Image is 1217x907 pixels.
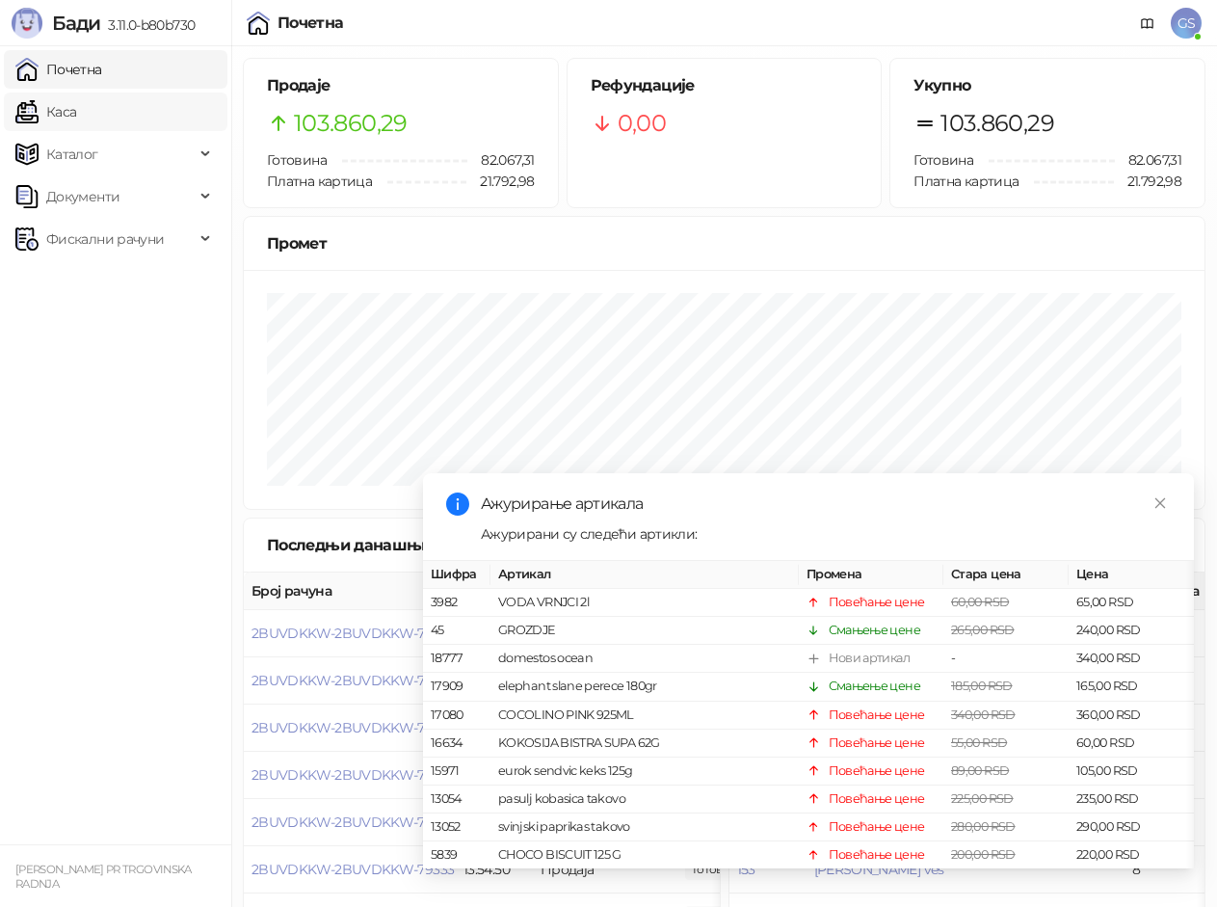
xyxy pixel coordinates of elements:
td: 60,00 RSD [1069,729,1194,757]
img: Logo [12,8,42,39]
th: Промена [799,561,943,589]
button: 2BUVDKKW-2BUVDKKW-79335 [251,766,454,784]
span: Фискални рачуни [46,220,164,258]
h5: Продаје [267,74,535,97]
td: 340,00 RSD [1069,645,1194,673]
a: Почетна [15,50,102,89]
button: 2BUVDKKW-2BUVDKKW-79333 [251,861,454,878]
div: Повећање цене [829,845,925,865]
span: 225,00 RSD [951,791,1014,806]
td: 240,00 RSD [1069,617,1194,645]
span: info-circle [446,493,469,516]
h5: Укупно [913,74,1181,97]
span: 82.067,31 [1115,149,1181,171]
span: 185,00 RSD [951,679,1013,693]
td: 3982 [423,589,490,617]
td: 15971 [423,758,490,786]
button: 2BUVDKKW-2BUVDKKW-79336 [251,719,455,736]
small: [PERSON_NAME] PR TRGOVINSKA RADNJA [15,863,192,891]
th: Број рачуна [244,573,456,610]
td: 165,00 RSD [1069,673,1194,701]
a: Close [1150,493,1171,514]
div: Повећање цене [829,761,925,781]
td: VODA VRNJCI 2l [490,589,799,617]
td: CHOCO BISCUIT 125 G [490,841,799,869]
a: Каса [15,93,76,131]
span: 280,00 RSD [951,819,1016,834]
div: Промет [267,231,1181,255]
span: Каталог [46,135,98,173]
span: 0,00 [618,105,666,142]
td: 13052 [423,814,490,841]
span: 60,00 RSD [951,595,1009,609]
td: 13054 [423,786,490,814]
td: eurok sendvic keks 125g [490,758,799,786]
td: svinjski paprikas takovo [490,814,799,841]
button: 2BUVDKKW-2BUVDKKW-79337 [251,672,454,689]
div: Ажурирање артикала [481,493,1171,516]
span: 103.860,29 [294,105,408,142]
span: close [1153,496,1167,510]
h5: Рефундације [591,74,859,97]
span: 340,00 RSD [951,707,1016,721]
div: Почетна [278,15,344,31]
th: Цена [1069,561,1194,589]
td: 17080 [423,701,490,729]
td: 16634 [423,729,490,757]
td: 360,00 RSD [1069,701,1194,729]
td: 220,00 RSD [1069,841,1194,869]
div: Повећање цене [829,733,925,752]
span: 103.860,29 [940,105,1054,142]
td: 235,00 RSD [1069,786,1194,814]
span: Документи [46,177,119,216]
span: 21.792,98 [466,171,534,192]
th: Артикал [490,561,799,589]
div: Повећање цене [829,705,925,724]
div: Повећање цене [829,817,925,837]
span: Платна картица [267,173,372,190]
span: Бади [52,12,100,35]
div: Ажурирани су следећи артикли: [481,523,1171,545]
td: 18777 [423,645,490,673]
div: Нови артикал [829,649,910,668]
div: Смањење цене [829,677,920,696]
span: 21.792,98 [1114,171,1181,192]
td: 5839 [423,841,490,869]
td: 290,00 RSD [1069,814,1194,841]
td: - [943,645,1069,673]
td: 105,00 RSD [1069,758,1194,786]
button: 2BUVDKKW-2BUVDKKW-79334 [251,814,455,831]
td: pasulj kobasica takovo [490,786,799,814]
span: 89,00 RSD [951,763,1009,778]
th: Стара цена [943,561,1069,589]
span: Готовина [913,151,973,169]
td: elephant slane perece 180gr [490,673,799,701]
td: GROZDJE [490,617,799,645]
span: 82.067,31 [467,149,534,171]
span: Готовина [267,151,327,169]
div: Повећање цене [829,593,925,612]
span: Платна картица [913,173,1019,190]
span: 200,00 RSD [951,847,1016,862]
div: Повећање цене [829,789,925,809]
a: Документација [1132,8,1163,39]
td: 65,00 RSD [1069,589,1194,617]
td: domestos ocean [490,645,799,673]
span: 265,00 RSD [951,623,1015,637]
div: Смањење цене [829,621,920,640]
button: 2BUVDKKW-2BUVDKKW-79338 [251,625,455,642]
td: COCOLINO PINK 925ML [490,701,799,729]
span: 55,00 RSD [951,734,1007,749]
th: Шифра [423,561,490,589]
td: 45 [423,617,490,645]
td: 17909 [423,673,490,701]
span: 3.11.0-b80b730 [100,16,195,34]
td: KOKOSIJA BISTRA SUPA 62G [490,729,799,757]
div: Последњи данашњи рачуни [267,533,522,557]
